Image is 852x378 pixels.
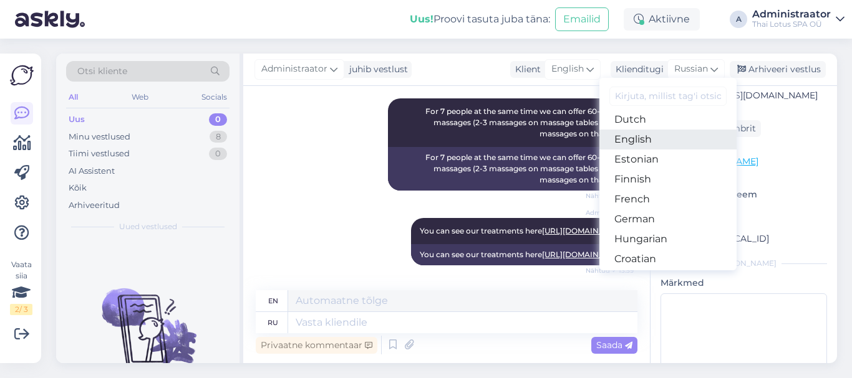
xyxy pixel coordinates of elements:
span: Uued vestlused [119,221,177,232]
button: Emailid [555,7,609,31]
p: [MEDICAL_DATA] [661,201,827,214]
img: Askly Logo [10,64,34,87]
a: Estonian [599,149,737,169]
div: Privaatne kommentaar [256,337,377,354]
input: Kirjuta, millist tag'i otsid [609,87,727,106]
a: AdministraatorThai Lotus SPA OÜ [752,9,845,29]
span: Saada [596,339,632,351]
div: juhib vestlust [344,63,408,76]
div: Klient [510,63,541,76]
p: Märkmed [661,276,827,290]
span: Nähtud ✓ 13:59 [586,266,634,275]
span: Administraator [586,208,634,217]
b: Uus! [410,13,433,25]
div: ru [268,312,278,333]
div: Web [129,89,151,105]
div: Administraator [752,9,831,19]
div: Klienditugi [611,63,664,76]
div: [PERSON_NAME] [661,258,827,269]
span: Administraator [261,62,327,76]
div: Socials [199,89,230,105]
span: You can see our treatments here [420,226,629,235]
a: Finnish [599,169,737,189]
div: 0 [209,113,227,126]
div: 2 / 3 [10,304,32,315]
a: Dutch [599,110,737,130]
a: Hungarian [599,229,737,249]
div: Kõik [69,182,87,194]
span: For 7 people at the same time we can offer 60-120 min massages (2-3 massages on massage tables an... [425,106,631,138]
span: Nähtud ✓ 13:58 [586,191,634,201]
a: Croatian [599,249,737,269]
div: Vaata siia [10,259,32,315]
div: 0 [209,148,227,160]
p: [EMAIL_ADDRESS][DOMAIN_NAME] [661,89,827,102]
p: Chrome [TECHNICAL_ID] [661,232,827,245]
div: Arhiveeri vestlus [730,61,826,78]
a: German [599,209,737,229]
img: No chats [56,266,240,378]
div: Thai Lotus SPA OÜ [752,19,831,29]
div: You can see our treatments here [411,244,637,265]
div: Uus [69,113,85,126]
a: English [599,130,737,149]
p: Vaata edasi ... [661,172,827,183]
div: en [268,290,278,311]
p: Kliendi telefon [661,107,827,120]
p: Brauser [661,219,827,232]
div: Minu vestlused [69,131,130,143]
div: Aktiivne [624,8,700,31]
span: English [551,62,584,76]
p: Klienditeekond [661,142,827,155]
div: Tiimi vestlused [69,148,130,160]
div: AI Assistent [69,165,115,177]
a: [URL][DOMAIN_NAME] [542,250,629,259]
div: Proovi tasuta juba täna: [410,12,550,27]
div: All [66,89,80,105]
div: For 7 people at the same time we can offer 60-120 min massages (2-3 massages on massage tables an... [388,147,637,191]
p: Operatsioonisüsteem [661,188,827,201]
div: 8 [210,131,227,143]
div: Arhiveeritud [69,199,120,212]
a: [URL][DOMAIN_NAME] [542,226,629,235]
span: Russian [674,62,708,76]
span: Otsi kliente [77,65,127,78]
a: French [599,189,737,209]
div: A [730,11,747,28]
